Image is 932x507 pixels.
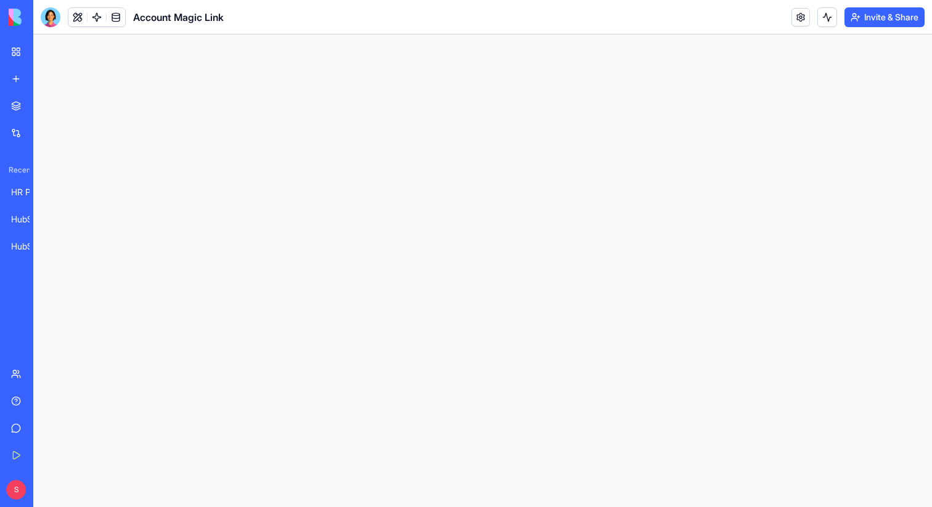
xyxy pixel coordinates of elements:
span: S [6,480,26,500]
div: HR Performance Review Assistant [11,186,46,198]
a: HubSpot Lead Intelligence Hub [4,207,53,232]
div: HubSpot Lead Intelligence Hub [11,240,46,253]
div: HubSpot Lead Intelligence Hub [11,213,46,225]
span: Recent [4,165,30,175]
span: Account Magic Link [133,10,224,25]
a: HubSpot Lead Intelligence Hub [4,234,53,259]
a: HR Performance Review Assistant [4,180,53,205]
button: Invite & Share [844,7,925,27]
img: logo [9,9,85,26]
